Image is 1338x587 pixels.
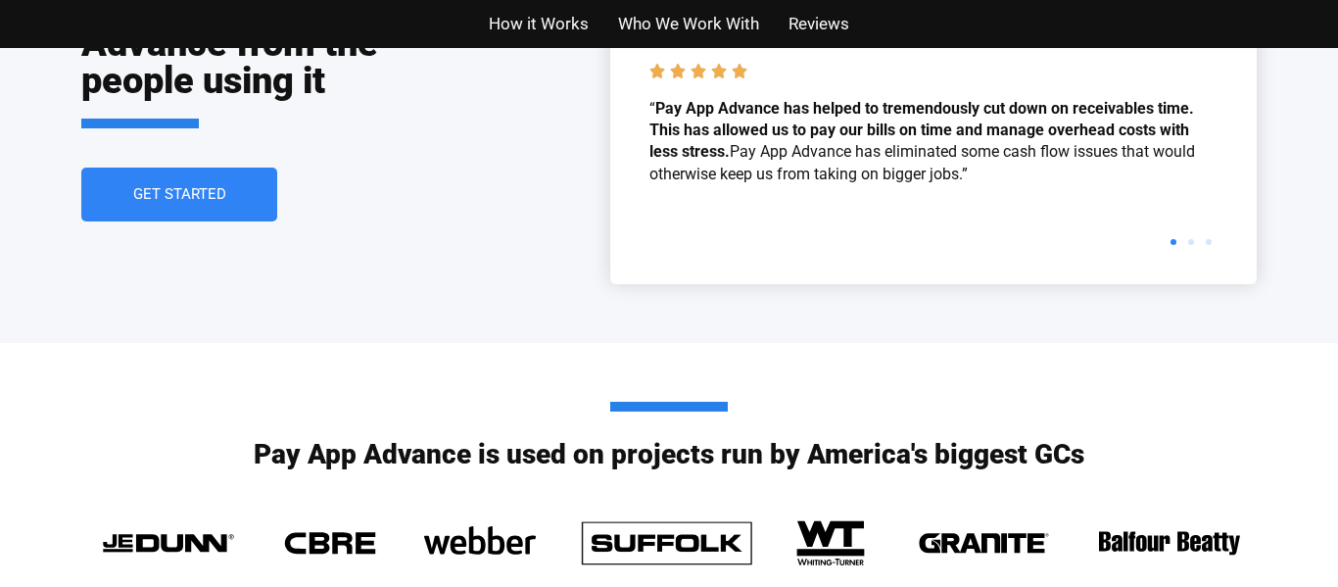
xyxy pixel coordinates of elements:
[649,98,1218,186] p: “ Pay App Advance has eliminated some cash flow issues that would otherwise keep us from taking o...
[133,187,226,202] span: Get Started
[788,10,849,38] a: Reviews
[254,402,1084,468] h3: Pay App Advance is used on projects run by America's biggest GCs
[1188,239,1194,245] span: Go to slide 2
[618,10,759,38] a: Who We Work With
[1206,239,1212,245] span: Go to slide 3
[1171,239,1176,245] span: Go to slide 1
[81,168,277,221] a: Get Started
[649,63,752,83] div: Rated 5 out of 5
[649,99,1194,162] b: Pay App Advance has helped to tremendously cut down on receivables time. This has allowed us to p...
[489,10,589,38] a: How it Works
